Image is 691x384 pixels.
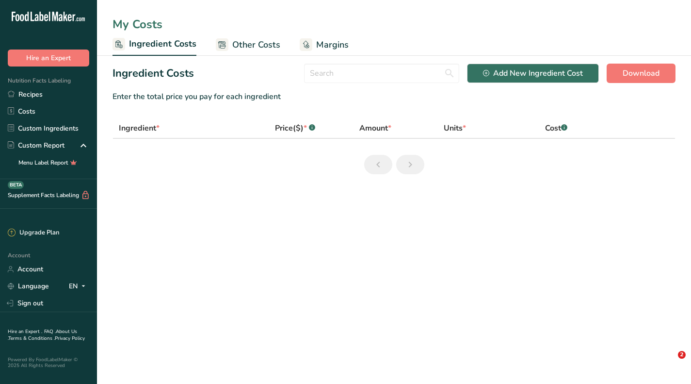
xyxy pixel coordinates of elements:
a: Previous page [364,155,392,174]
a: Terms & Conditions . [8,335,55,342]
span: 2 [678,351,686,359]
div: Price($) [275,122,315,134]
button: Hire an Expert [8,50,89,67]
a: Privacy Policy [55,335,85,342]
div: Enter the total price you pay for each ingredient [112,91,675,102]
a: Ingredient Costs [112,33,196,56]
button: Download [607,64,675,83]
div: Custom Report [8,140,64,150]
div: Ingredient [119,122,160,134]
div: Cost [545,122,567,134]
span: Margins [316,38,349,51]
span: Other Costs [232,38,280,51]
div: BETA [8,181,24,189]
span: Ingredient Costs [129,37,196,50]
a: Language [8,278,49,295]
div: Amount [359,122,391,134]
input: Search [304,64,459,83]
h2: Ingredient Costs [112,66,194,82]
span: Download [623,67,659,79]
a: About Us . [8,328,77,342]
a: Hire an Expert . [8,328,42,335]
a: Other Costs [216,34,280,56]
div: EN [69,281,89,292]
div: Add New Ingredient Cost [483,67,583,79]
iframe: Intercom live chat [658,351,681,374]
button: Add New Ingredient Cost [467,64,599,83]
div: Units [444,122,466,134]
a: Margins [300,34,349,56]
a: Next page [396,155,424,174]
a: FAQ . [44,328,56,335]
div: My Costs [97,16,691,33]
div: Powered By FoodLabelMaker © 2025 All Rights Reserved [8,357,89,368]
div: Upgrade Plan [8,228,59,238]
